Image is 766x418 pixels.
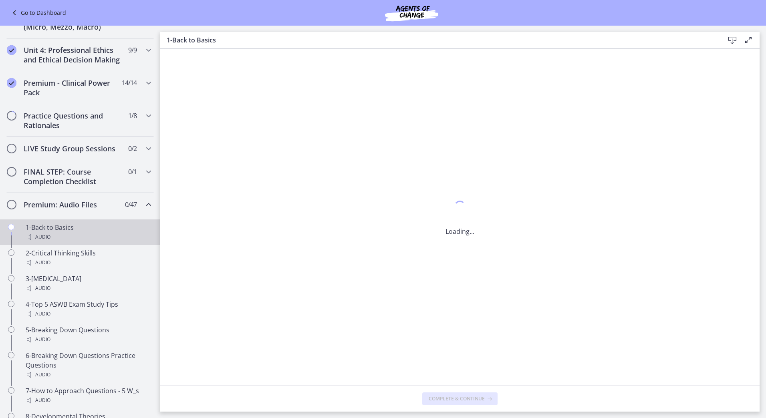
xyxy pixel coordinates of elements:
span: 0 / 2 [128,144,137,153]
div: 1 [445,199,474,217]
h2: FINAL STEP: Course Completion Checklist [24,167,121,186]
div: Audio [26,283,151,293]
button: Complete & continue [422,392,498,405]
div: 2-Critical Thinking Skills [26,248,151,267]
div: Audio [26,309,151,319]
i: Completed [7,45,16,55]
div: 1-Back to Basics [26,223,151,242]
div: 7-How to Approach Questions - 5 W_s [26,386,151,405]
div: 6-Breaking Down Questions Practice Questions [26,351,151,380]
a: Go to Dashboard [10,8,66,18]
span: 1 / 8 [128,111,137,121]
div: 4-Top 5 ASWB Exam Study Tips [26,299,151,319]
img: Agents of Change Social Work Test Prep [363,3,460,22]
h3: 1-Back to Basics [167,35,712,45]
h2: Practice Questions and Rationales [24,111,121,130]
div: 3-[MEDICAL_DATA] [26,274,151,293]
h2: Premium - Clinical Power Pack [24,78,121,97]
span: 0 / 47 [125,200,137,209]
div: Audio [26,335,151,344]
p: Loading... [445,227,474,236]
div: Audio [26,258,151,267]
span: Complete & continue [429,396,485,402]
h2: Unit 4: Professional Ethics and Ethical Decision Making [24,45,121,64]
i: Completed [7,78,16,88]
span: 0 / 1 [128,167,137,177]
h2: LIVE Study Group Sessions [24,144,121,153]
div: 5-Breaking Down Questions [26,325,151,344]
div: Audio [26,370,151,380]
span: 14 / 14 [122,78,137,88]
h2: Premium: Audio Files [24,200,121,209]
span: 9 / 9 [128,45,137,55]
div: Audio [26,396,151,405]
div: Audio [26,232,151,242]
